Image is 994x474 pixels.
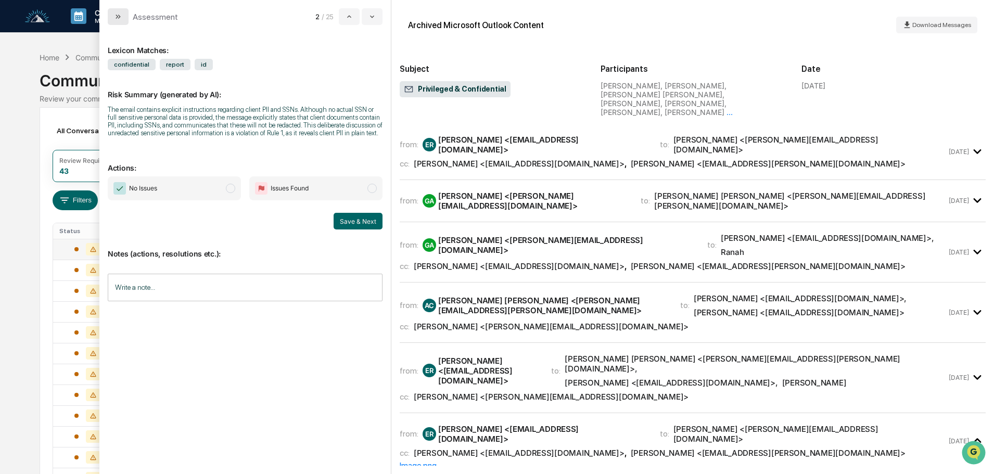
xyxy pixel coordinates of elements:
[961,440,989,468] iframe: Open customer support
[414,159,625,169] div: [PERSON_NAME] <[EMAIL_ADDRESS][DOMAIN_NAME]>
[400,366,418,376] span: from:
[438,135,647,155] div: [PERSON_NAME] <[EMAIL_ADDRESS][DOMAIN_NAME]>
[104,176,126,184] span: Pylon
[400,196,418,206] span: from:
[641,196,650,206] span: to:
[727,108,733,117] span: ...
[423,427,436,441] div: ER
[271,183,309,194] span: Issues Found
[438,235,695,255] div: [PERSON_NAME] <[PERSON_NAME][EMAIL_ADDRESS][DOMAIN_NAME]>
[896,17,977,33] button: Download Messages
[660,429,669,439] span: to:
[108,59,156,70] span: confidential
[414,322,689,331] div: [PERSON_NAME] <[PERSON_NAME][EMAIL_ADDRESS][DOMAIN_NAME]>
[565,354,946,374] div: [PERSON_NAME] [PERSON_NAME] <[PERSON_NAME][EMAIL_ADDRESS][PERSON_NAME][DOMAIN_NAME]> ,
[707,240,717,250] span: to:
[680,300,690,310] span: to:
[631,261,906,271] div: [PERSON_NAME] <[EMAIL_ADDRESS][PERSON_NAME][DOMAIN_NAME]>
[694,293,907,303] div: [PERSON_NAME] <[EMAIL_ADDRESS][DOMAIN_NAME]> ,
[400,159,410,169] span: cc:
[673,424,947,444] div: [PERSON_NAME] <[PERSON_NAME][EMAIL_ADDRESS][DOMAIN_NAME]>
[414,448,627,458] span: ,
[438,356,539,386] div: [PERSON_NAME] <[EMAIL_ADDRESS][DOMAIN_NAME]>
[654,191,946,211] div: [PERSON_NAME] [PERSON_NAME] <[PERSON_NAME][EMAIL_ADDRESS][PERSON_NAME][DOMAIN_NAME]>
[949,197,969,204] time: Thursday, September 18, 2025 at 11:21:52 PM
[108,106,383,137] div: The email contains explicit instructions regarding client PII and SSNs. Although no actual SSN or...
[414,159,627,169] span: ,
[949,309,969,316] time: Friday, September 19, 2025 at 12:13:15 AM
[25,9,50,23] img: logo
[631,448,906,458] div: [PERSON_NAME] <[EMAIL_ADDRESS][PERSON_NAME][DOMAIN_NAME]>
[59,157,109,164] div: Review Required
[160,59,190,70] span: report
[912,21,971,29] span: Download Messages
[782,378,847,388] div: [PERSON_NAME]
[601,81,785,117] div: [PERSON_NAME], [PERSON_NAME], [PERSON_NAME] [PERSON_NAME], [PERSON_NAME], [PERSON_NAME], [PERSON_...
[949,248,969,256] time: Thursday, September 18, 2025 at 11:26:32 PM
[40,53,59,62] div: Home
[438,424,647,444] div: [PERSON_NAME] <[EMAIL_ADDRESS][DOMAIN_NAME]>
[694,308,904,317] div: [PERSON_NAME] <[EMAIL_ADDRESS][DOMAIN_NAME]>
[438,191,628,211] div: [PERSON_NAME] <[PERSON_NAME][EMAIL_ADDRESS][DOMAIN_NAME]>
[129,183,157,194] span: No Issues
[6,147,70,165] a: 🔎Data Lookup
[721,247,744,257] div: Ranah
[400,322,410,331] span: cc:
[400,429,418,439] span: from:
[423,364,436,377] div: ER
[86,8,139,17] p: Calendar
[6,127,71,146] a: 🖐️Preclearance
[949,437,969,445] time: Friday, September 19, 2025 at 7:10:04 AM
[400,240,418,250] span: from:
[315,12,320,21] span: 2
[21,131,67,142] span: Preclearance
[40,94,954,103] div: Review your communication records across channels
[108,237,383,258] p: Notes (actions, resolutions etc.):
[601,64,785,74] h2: Participants
[673,135,947,155] div: [PERSON_NAME] <[PERSON_NAME][EMAIL_ADDRESS][DOMAIN_NAME]>
[423,194,436,208] div: GA
[108,151,383,172] p: Actions:
[414,261,627,271] span: ,
[414,261,625,271] div: [PERSON_NAME] <[EMAIL_ADDRESS][DOMAIN_NAME]>
[400,261,410,271] span: cc:
[108,78,383,99] p: Risk Summary (generated by AI):
[414,392,689,402] div: [PERSON_NAME] <[PERSON_NAME][EMAIL_ADDRESS][DOMAIN_NAME]>
[721,233,934,243] div: [PERSON_NAME] <[EMAIL_ADDRESS][DOMAIN_NAME]> ,
[322,12,337,21] span: / 25
[423,238,436,252] div: GA
[400,392,410,402] span: cc:
[53,223,121,239] th: Status
[400,448,410,458] span: cc:
[40,63,954,90] div: Communications Archive
[255,182,267,195] img: Flag
[195,59,213,70] span: id
[438,296,668,315] div: [PERSON_NAME] [PERSON_NAME] <[PERSON_NAME][EMAIL_ADDRESS][PERSON_NAME][DOMAIN_NAME]>
[86,17,139,24] p: Manage Tasks
[334,213,383,229] button: Save & Next
[565,378,778,388] div: [PERSON_NAME] <[EMAIL_ADDRESS][DOMAIN_NAME]> ,
[400,139,418,149] span: from:
[10,132,19,140] div: 🖐️
[21,151,66,161] span: Data Lookup
[423,299,436,312] div: AC
[53,190,98,210] button: Filters
[59,166,69,175] div: 43
[949,148,969,156] time: Thursday, September 18, 2025 at 9:09:00 PM
[113,182,126,195] img: Checkmark
[631,159,906,169] div: [PERSON_NAME] <[EMAIL_ADDRESS][PERSON_NAME][DOMAIN_NAME]>
[53,122,131,139] div: All Conversations
[35,90,132,98] div: We're available if you need us!
[10,22,189,39] p: How can we help?
[400,64,584,74] h2: Subject
[71,127,133,146] a: 🗄️Attestations
[408,20,544,30] div: Archived Microsoft Outlook Content
[404,84,506,95] span: Privileged & Confidential
[75,53,160,62] div: Communications Archive
[551,366,560,376] span: to:
[75,132,84,140] div: 🗄️
[177,83,189,95] button: Start new chat
[660,139,669,149] span: to:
